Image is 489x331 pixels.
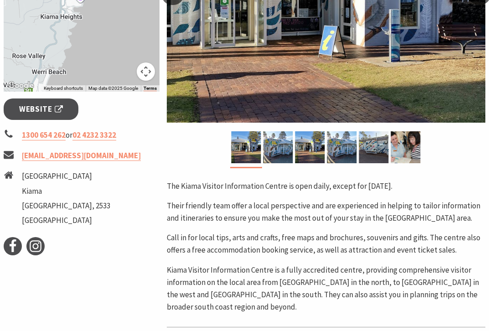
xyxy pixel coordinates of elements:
[144,86,157,91] a: Terms (opens in new tab)
[6,80,36,92] img: Google
[167,180,485,192] p: The Kiama Visitor Information Centre is open daily, except for [DATE].
[263,131,293,163] img: Kiama Visitor Information Centre
[72,130,116,140] a: 02 4232 3322
[44,85,83,92] button: Keyboard shortcuts
[22,130,66,140] a: 1300 654 262
[327,131,357,163] img: Kiama Visitor Information Centre
[359,131,389,163] img: Kiama Visitor Information Centre
[167,264,485,314] p: Kiama Visitor Information Centre is a fully accredited centre, providing comprehensive visitor in...
[22,185,110,197] li: Kiama
[22,214,110,227] li: [GEOGRAPHIC_DATA]
[4,98,78,120] a: Website
[22,200,110,212] li: [GEOGRAPHIC_DATA], 2533
[232,131,261,163] img: Kiama Visitor Information Centre
[167,200,485,224] p: Their friendly team offer a local perspective and are experienced in helping to tailor informatio...
[391,131,421,163] img: Kiama Visitor Information Centre
[22,170,110,182] li: [GEOGRAPHIC_DATA]
[88,86,138,91] span: Map data ©2025 Google
[137,62,155,81] button: Map camera controls
[167,232,485,256] p: Call in for local tips, arts and crafts, free maps and brochures, souvenirs and gifts. The centre...
[4,129,160,141] li: or
[6,80,36,92] a: Click to see this area on Google Maps
[295,131,325,163] img: Kiama Visitor Information Centre
[19,103,63,115] span: Website
[22,150,141,161] a: [EMAIL_ADDRESS][DOMAIN_NAME]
